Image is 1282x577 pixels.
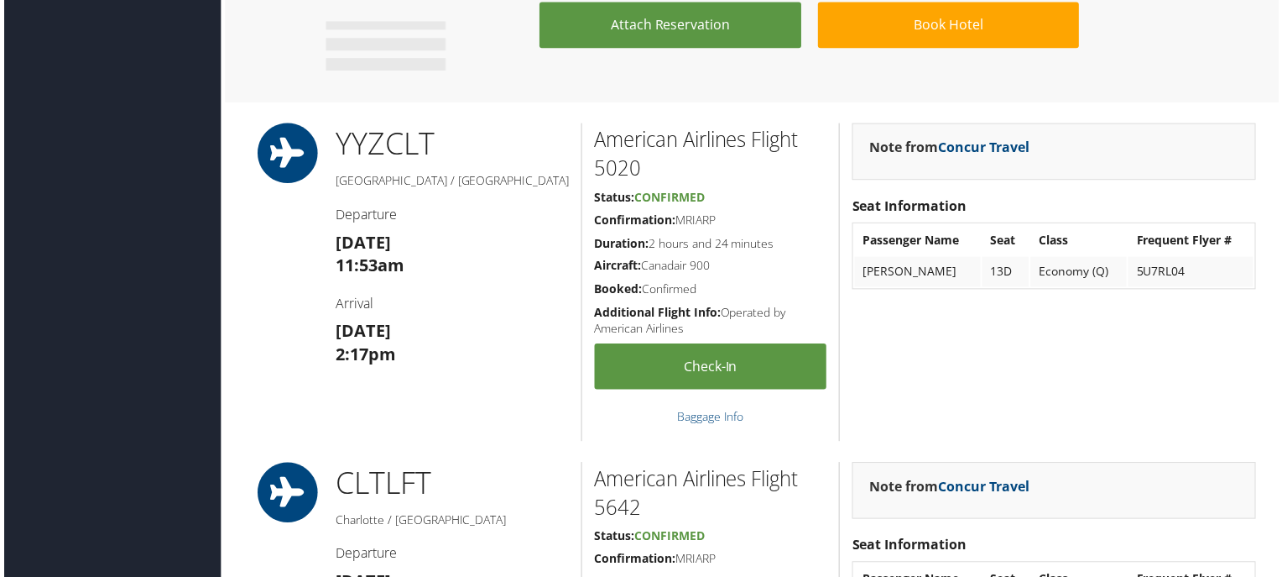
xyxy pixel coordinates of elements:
strong: Booked: [594,283,642,299]
h5: Confirmed [594,283,827,300]
strong: Additional Flight Info: [594,307,721,323]
h1: CLT LFT [334,465,568,507]
h5: MRIARP [594,213,827,230]
strong: Status: [594,532,634,548]
a: Book Hotel [819,3,1081,49]
td: 5U7RL04 [1131,259,1257,289]
strong: Confirmation: [594,213,675,229]
td: [PERSON_NAME] [856,259,982,289]
td: Economy (Q) [1033,259,1129,289]
a: Concur Travel [940,480,1032,499]
th: Class [1033,227,1129,257]
span: Confirmed [634,532,705,548]
strong: Note from [871,139,1032,158]
h5: Canadair 900 [594,260,827,276]
h4: Departure [334,548,568,566]
th: Frequent Flyer # [1131,227,1257,257]
strong: 2:17pm [334,345,394,368]
strong: [DATE] [334,233,389,255]
h5: [GEOGRAPHIC_DATA] / [GEOGRAPHIC_DATA] [334,174,568,191]
strong: Seat Information [853,198,968,217]
h5: 2 hours and 24 minutes [594,237,827,254]
a: Concur Travel [940,139,1032,158]
th: Passenger Name [856,227,982,257]
th: Seat [984,227,1031,257]
h4: Arrival [334,296,568,315]
td: 13D [984,259,1031,289]
span: Confirmed [634,191,705,207]
h2: American Airlines Flight 5642 [594,468,827,524]
a: Check-in [594,346,827,392]
strong: Status: [594,191,634,207]
strong: Confirmation: [594,554,675,570]
h4: Departure [334,207,568,225]
h5: Charlotte / [GEOGRAPHIC_DATA] [334,515,568,532]
h5: Operated by American Airlines [594,307,827,339]
h5: MRIARP [594,554,827,571]
strong: Seat Information [853,539,968,558]
a: Baggage Info [677,412,744,428]
h1: YYZ CLT [334,124,568,166]
strong: Note from [871,480,1032,499]
strong: 11:53am [334,256,403,279]
a: Attach Reservation [539,3,801,49]
h2: American Airlines Flight 5020 [594,127,827,183]
strong: Duration: [594,237,649,253]
strong: [DATE] [334,322,389,344]
strong: Aircraft: [594,260,641,275]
